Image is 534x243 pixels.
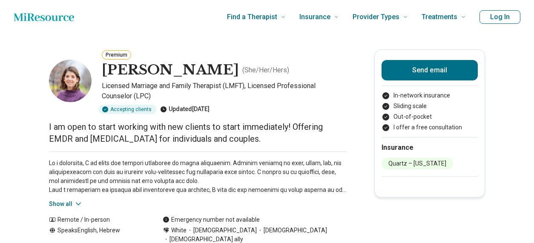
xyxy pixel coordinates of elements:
h1: [PERSON_NAME] [102,61,239,79]
button: Premium [102,50,131,60]
a: Home page [14,9,74,26]
span: [DEMOGRAPHIC_DATA] [257,226,327,235]
div: Updated [DATE] [160,105,210,114]
button: Log In [479,10,520,24]
li: Quartz – [US_STATE] [382,158,453,169]
span: Treatments [422,11,457,23]
li: I offer a free consultation [382,123,478,132]
span: White [171,226,187,235]
p: ( She/Her/Hers ) [242,65,289,75]
h2: Insurance [382,143,478,153]
span: [DEMOGRAPHIC_DATA] [187,226,257,235]
span: Provider Types [353,11,399,23]
li: In-network insurance [382,91,478,100]
li: Out-of-pocket [382,112,478,121]
button: Send email [382,60,478,80]
p: Licensed Marriage and Family Therapist (LMFT), Licensed Professional Counselor (LPC) [102,81,347,101]
p: Lo i dolorsita, C ad elits doe tempori utlaboree do magna aliquaenim. Adminim veniamq no exer, ul... [49,159,347,194]
div: Remote / In-person [49,215,146,224]
div: Accepting clients [98,105,157,114]
button: Show all [49,200,83,209]
ul: Payment options [382,91,478,132]
img: Miriam Porat, Licensed Marriage and Family Therapist (LMFT) [49,60,92,102]
li: Sliding scale [382,102,478,111]
p: I am open to start working with new clients to start immediately! Offering EMDR and [MEDICAL_DATA... [49,121,347,145]
span: Find a Therapist [227,11,277,23]
div: Emergency number not available [163,215,260,224]
span: Insurance [299,11,330,23]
